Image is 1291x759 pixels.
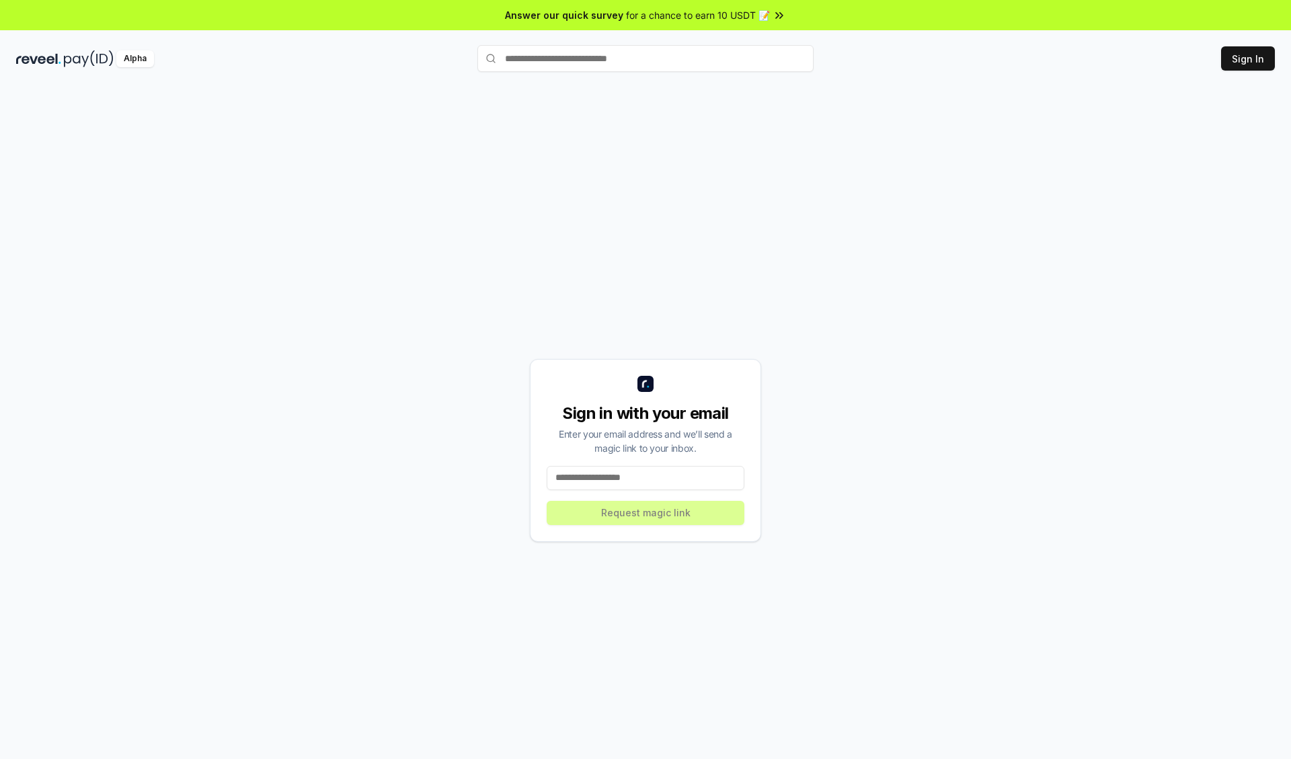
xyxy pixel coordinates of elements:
img: logo_small [637,376,654,392]
div: Enter your email address and we’ll send a magic link to your inbox. [547,427,744,455]
div: Sign in with your email [547,403,744,424]
div: Alpha [116,50,154,67]
span: for a chance to earn 10 USDT 📝 [626,8,770,22]
img: pay_id [64,50,114,67]
button: Sign In [1221,46,1275,71]
img: reveel_dark [16,50,61,67]
span: Answer our quick survey [505,8,623,22]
